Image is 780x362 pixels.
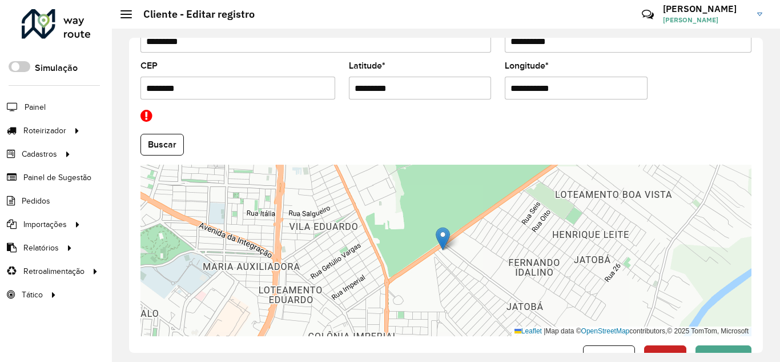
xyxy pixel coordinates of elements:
[505,59,549,73] label: Longitude
[25,101,46,113] span: Painel
[512,327,751,336] div: Map data © contributors,© 2025 TomTom, Microsoft
[140,109,158,134] i: Geocode reverso não realizado. Coordenadas e endereço podem estar divergentes
[140,59,158,73] label: CEP
[663,15,749,25] span: [PERSON_NAME]
[23,242,59,254] span: Relatórios
[703,351,744,361] span: Confirmar
[23,172,91,184] span: Painel de Sugestão
[23,125,66,137] span: Roteirizador
[663,3,749,14] h3: [PERSON_NAME]
[22,289,43,301] span: Tático
[22,148,57,160] span: Cadastros
[23,265,85,277] span: Retroalimentação
[132,8,255,21] h2: Cliente - Editar registro
[636,2,660,27] a: Contato Rápido
[436,227,450,250] img: Marker
[581,327,630,335] a: OpenStreetMap
[544,327,545,335] span: |
[22,195,50,207] span: Pedidos
[590,351,628,361] span: Cancelar
[140,134,184,156] button: Buscar
[35,61,78,75] label: Simulação
[349,59,385,73] label: Latitude
[652,351,679,361] span: Excluir
[514,327,542,335] a: Leaflet
[23,218,67,230] span: Importações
